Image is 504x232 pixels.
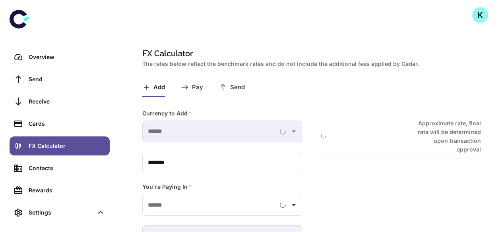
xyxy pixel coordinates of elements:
span: Pay [192,84,203,91]
label: Currency to Add [142,109,192,117]
button: K [472,7,488,23]
a: FX Calculator [10,136,110,155]
div: FX Calculator [29,142,105,150]
a: Send [10,70,110,89]
div: Cards [29,119,105,128]
h2: The rates below reflect the benchmark rates and do not include the additional fees applied by Cedar. [142,59,478,68]
a: Cards [10,114,110,133]
h6: Approximate rate, final rate will be determined upon transaction approval [409,119,481,154]
div: Overview [29,53,105,61]
label: You're Paying In [142,183,192,191]
h1: FX Calculator [142,48,478,59]
button: Open [288,199,299,211]
a: Overview [10,48,110,67]
div: Send [29,75,105,84]
a: Receive [10,92,110,111]
span: Add [153,84,165,91]
a: Rewards [10,181,110,200]
div: Contacts [29,164,105,173]
div: Rewards [29,186,105,195]
a: Contacts [10,159,110,178]
div: Settings [10,203,110,222]
div: Receive [29,97,105,106]
span: Send [230,84,245,91]
div: Settings [29,208,93,217]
